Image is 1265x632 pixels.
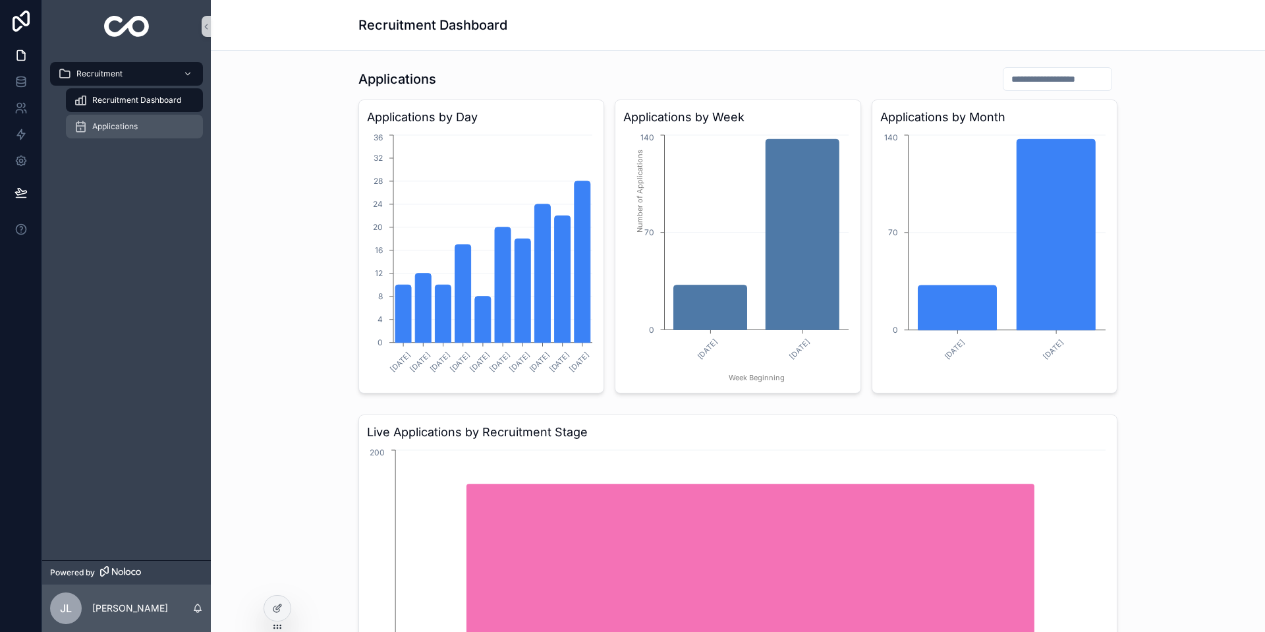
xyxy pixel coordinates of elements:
a: Applications [66,115,203,138]
text: [DATE] [942,337,966,361]
div: chart [367,132,596,385]
div: chart [880,132,1109,385]
tspan: 20 [373,222,383,232]
h3: Applications by Month [880,108,1109,127]
text: [DATE] [468,350,492,374]
tspan: 4 [378,314,383,324]
tspan: 24 [373,199,383,209]
div: chart [623,132,852,385]
text: [DATE] [1041,337,1065,361]
h1: Applications [358,70,436,88]
tspan: 140 [640,132,654,142]
tspan: 16 [375,245,383,255]
tspan: 0 [892,325,897,335]
span: Powered by [50,567,95,578]
h3: Applications by Day [367,108,596,127]
text: [DATE] [448,350,472,374]
tspan: 0 [378,337,383,347]
text: [DATE] [548,350,571,374]
tspan: Week Beginning [729,373,785,382]
text: [DATE] [488,350,511,374]
text: [DATE] [696,337,719,361]
a: Recruitment Dashboard [66,88,203,112]
span: Recruitment Dashboard [92,95,181,105]
text: [DATE] [528,350,551,374]
text: [DATE] [508,350,532,374]
text: [DATE] [388,350,412,374]
tspan: Number of Applications [635,150,644,233]
text: [DATE] [428,350,452,374]
tspan: 200 [370,447,385,457]
tspan: 70 [887,227,897,237]
span: JL [60,600,72,616]
tspan: 70 [644,227,654,237]
h3: Applications by Week [623,108,852,127]
span: Recruitment [76,69,123,79]
tspan: 140 [884,132,897,142]
a: Recruitment [50,62,203,86]
tspan: 36 [374,132,383,142]
h3: Live Applications by Recruitment Stage [367,423,1109,442]
p: [PERSON_NAME] [92,602,168,615]
text: [DATE] [408,350,432,374]
text: [DATE] [567,350,591,374]
tspan: 12 [375,268,383,278]
div: scrollable content [42,53,211,156]
tspan: 8 [378,291,383,301]
tspan: 0 [649,325,654,335]
tspan: 32 [374,153,383,163]
img: App logo [104,16,150,37]
span: Applications [92,121,138,132]
a: Powered by [42,560,211,585]
h1: Recruitment Dashboard [358,16,507,34]
tspan: 28 [374,176,383,186]
text: [DATE] [788,337,812,361]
